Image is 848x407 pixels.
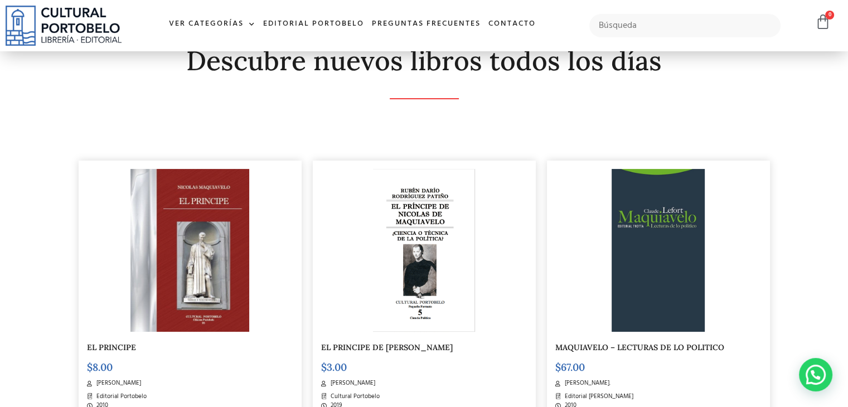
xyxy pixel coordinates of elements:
[94,392,147,401] span: Editorial Portobelo
[321,361,347,374] bdi: 3.00
[165,12,259,36] a: Ver Categorías
[612,169,704,332] img: maquiavelo-2.jpg
[562,379,610,388] span: [PERSON_NAME].
[79,46,770,76] h2: Descubre nuevos libros todos los días
[321,342,453,352] a: EL PRINCIPE DE [PERSON_NAME]
[815,14,831,30] a: 0
[555,361,561,374] span: $
[321,361,327,374] span: $
[373,169,475,332] img: 05-2.png
[130,169,249,332] img: CP5-2.jpg
[87,361,93,374] span: $
[555,342,724,352] a: MAQUIAVELO – LECTURAS DE LO POLITICO
[328,379,375,388] span: [PERSON_NAME]
[484,12,540,36] a: Contacto
[87,342,136,352] a: EL PRINCIPE
[87,361,113,374] bdi: 8.00
[94,379,141,388] span: [PERSON_NAME]
[799,358,832,391] div: Contactar por WhatsApp
[555,361,585,374] bdi: 67.00
[328,392,380,401] span: Cultural Portobelo
[368,12,484,36] a: Preguntas frecuentes
[825,11,834,20] span: 0
[589,14,781,37] input: Búsqueda
[562,392,633,401] span: Editorial [PERSON_NAME]
[259,12,368,36] a: Editorial Portobelo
